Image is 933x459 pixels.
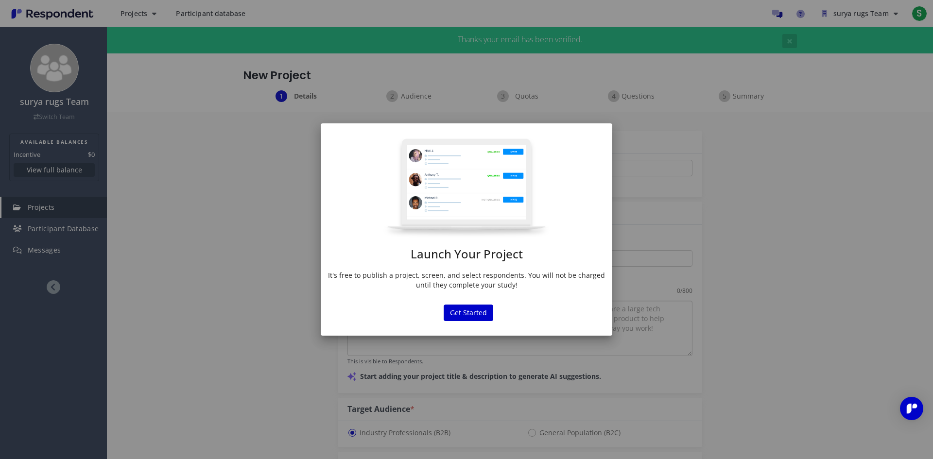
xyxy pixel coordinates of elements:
[328,271,605,290] p: It's free to publish a project, screen, and select respondents. You will not be charged until the...
[383,138,550,238] img: project-modal.png
[328,248,605,260] h1: Launch Your Project
[900,397,923,420] div: Open Intercom Messenger
[321,123,612,336] md-dialog: Launch Your ...
[444,305,493,321] button: Get Started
